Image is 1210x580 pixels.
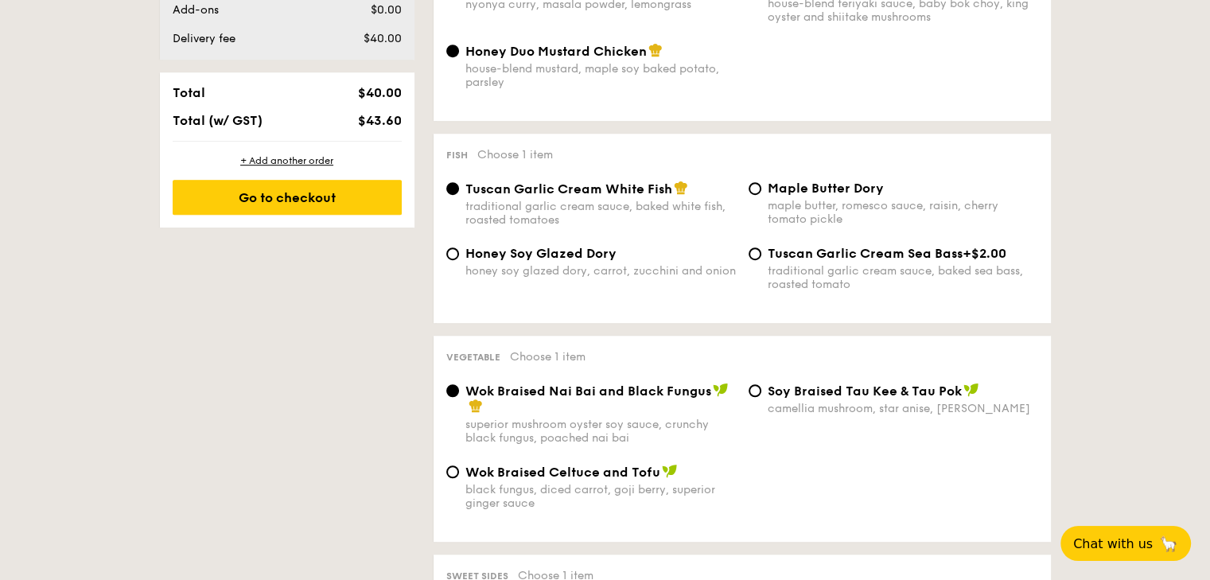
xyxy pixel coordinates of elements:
[446,150,468,161] span: Fish
[768,246,963,261] span: Tuscan Garlic Cream Sea Bass
[510,350,586,364] span: Choose 1 item
[768,402,1038,415] div: camellia mushroom, star anise, [PERSON_NAME]
[465,44,647,59] span: Honey Duo Mustard Chicken
[465,62,736,89] div: house-blend mustard, maple soy baked potato, parsley
[446,384,459,397] input: Wok Braised Nai Bai and Black Fungussuperior mushroom oyster soy sauce, crunchy black fungus, poa...
[963,383,979,397] img: icon-vegan.f8ff3823.svg
[446,182,459,195] input: Tuscan Garlic Cream White Fishtraditional garlic cream sauce, baked white fish, roasted tomatoes
[173,113,263,128] span: Total (w/ GST)
[465,246,617,261] span: Honey Soy Glazed Dory
[749,384,761,397] input: ⁠Soy Braised Tau Kee & Tau Pokcamellia mushroom, star anise, [PERSON_NAME]
[446,247,459,260] input: Honey Soy Glazed Doryhoney soy glazed dory, carrot, zucchini and onion
[465,181,672,197] span: Tuscan Garlic Cream White Fish
[357,113,401,128] span: $43.60
[173,154,402,167] div: + Add another order
[370,3,401,17] span: $0.00
[173,32,235,45] span: Delivery fee
[662,464,678,478] img: icon-vegan.f8ff3823.svg
[357,85,401,100] span: $40.00
[1060,526,1191,561] button: Chat with us🦙
[446,352,500,363] span: Vegetable
[465,200,736,227] div: traditional garlic cream sauce, baked white fish, roasted tomatoes
[446,465,459,478] input: Wok Braised Celtuce and Tofublack fungus, diced carrot, goji berry, superior ginger sauce
[648,43,663,57] img: icon-chef-hat.a58ddaea.svg
[465,465,660,480] span: Wok Braised Celtuce and Tofu
[465,264,736,278] div: honey soy glazed dory, carrot, zucchini and onion
[465,483,736,510] div: black fungus, diced carrot, goji berry, superior ginger sauce
[465,383,711,399] span: Wok Braised Nai Bai and Black Fungus
[173,180,402,215] div: Go to checkout
[768,181,884,196] span: Maple Butter Dory
[713,383,729,397] img: icon-vegan.f8ff3823.svg
[469,399,483,413] img: icon-chef-hat.a58ddaea.svg
[1073,536,1153,551] span: Chat with us
[768,264,1038,291] div: traditional garlic cream sauce, baked sea bass, roasted tomato
[446,45,459,57] input: Honey Duo Mustard Chickenhouse-blend mustard, maple soy baked potato, parsley
[465,418,736,445] div: superior mushroom oyster soy sauce, crunchy black fungus, poached nai bai
[749,182,761,195] input: Maple Butter Dorymaple butter, romesco sauce, raisin, cherry tomato pickle
[1159,535,1178,553] span: 🦙
[768,199,1038,226] div: maple butter, romesco sauce, raisin, cherry tomato pickle
[963,246,1006,261] span: +$2.00
[173,3,219,17] span: Add-ons
[768,383,962,399] span: ⁠Soy Braised Tau Kee & Tau Pok
[173,85,205,100] span: Total
[674,181,688,195] img: icon-chef-hat.a58ddaea.svg
[749,247,761,260] input: Tuscan Garlic Cream Sea Bass+$2.00traditional garlic cream sauce, baked sea bass, roasted tomato
[477,148,553,162] span: Choose 1 item
[363,32,401,45] span: $40.00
